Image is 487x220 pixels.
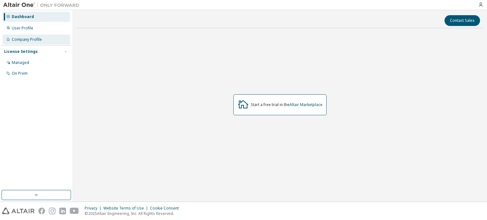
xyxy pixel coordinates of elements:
div: Start a free trial in the [251,102,322,107]
div: Company Profile [12,37,42,42]
img: facebook.svg [38,208,45,214]
div: License Settings [4,49,38,54]
img: linkedin.svg [59,208,66,214]
div: Cookie Consent [150,206,183,211]
div: Privacy [85,206,103,211]
img: altair_logo.svg [2,208,35,214]
img: Altair One [3,2,82,8]
p: © 2025 Altair Engineering, Inc. All Rights Reserved. [85,211,183,216]
a: Altair Marketplace [289,102,322,107]
button: Contact Sales [445,15,480,26]
div: Managed [12,60,29,65]
div: On Prem [12,71,28,76]
div: User Profile [12,26,33,31]
div: Website Terms of Use [103,206,150,211]
div: Dashboard [12,14,34,19]
img: instagram.svg [49,208,55,214]
img: youtube.svg [70,208,79,214]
